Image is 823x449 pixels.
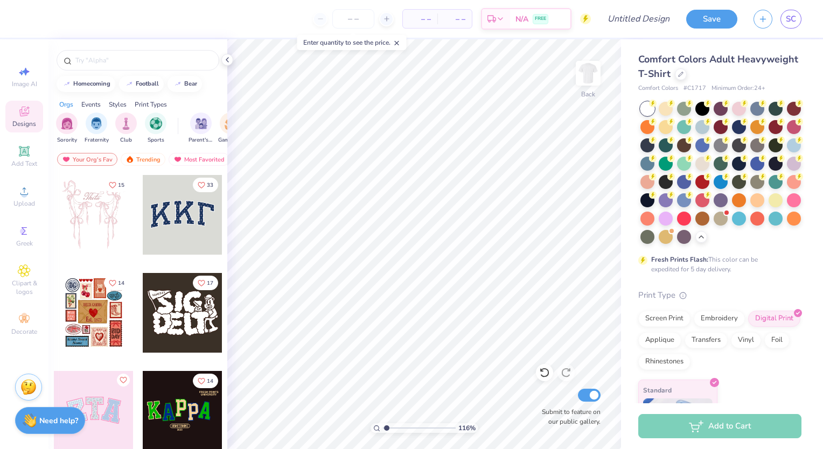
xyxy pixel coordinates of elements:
[638,84,678,93] span: Comfort Colors
[184,81,197,87] div: bear
[117,374,130,387] button: Like
[56,113,78,144] button: filter button
[218,136,243,144] span: Game Day
[169,153,229,166] div: Most Favorited
[764,332,790,348] div: Foil
[577,62,599,84] img: Back
[686,10,737,29] button: Save
[638,53,798,80] span: Comfort Colors Adult Heavyweight T-Shirt
[12,120,36,128] span: Designs
[121,153,165,166] div: Trending
[109,100,127,109] div: Styles
[119,76,164,92] button: football
[207,280,213,286] span: 17
[731,332,761,348] div: Vinyl
[218,113,243,144] div: filter for Game Day
[189,113,213,144] div: filter for Parent's Weekend
[59,100,73,109] div: Orgs
[712,84,765,93] span: Minimum Order: 24 +
[118,183,124,188] span: 15
[11,327,37,336] span: Decorate
[115,113,137,144] button: filter button
[115,113,137,144] div: filter for Club
[535,15,546,23] span: FREE
[638,311,691,327] div: Screen Print
[74,55,212,66] input: Try "Alpha"
[120,117,132,130] img: Club Image
[638,354,691,370] div: Rhinestones
[118,280,124,286] span: 14
[332,9,374,29] input: – –
[638,289,801,301] div: Print Type
[150,117,162,130] img: Sports Image
[85,113,109,144] div: filter for Fraternity
[189,113,213,144] button: filter button
[145,113,166,144] button: filter button
[11,159,37,168] span: Add Text
[145,113,166,144] div: filter for Sports
[193,178,218,192] button: Like
[207,378,213,384] span: 14
[85,113,109,144] button: filter button
[683,84,706,93] span: # C1717
[81,100,101,109] div: Events
[168,76,202,92] button: bear
[193,374,218,388] button: Like
[57,76,115,92] button: homecoming
[120,136,132,144] span: Club
[125,81,134,87] img: trend_line.gif
[581,89,595,99] div: Back
[136,81,159,87] div: football
[193,276,218,290] button: Like
[62,81,71,87] img: trend_line.gif
[651,255,708,264] strong: Fresh Prints Flash:
[5,279,43,296] span: Clipart & logos
[638,332,681,348] div: Applique
[409,13,431,25] span: – –
[125,156,134,163] img: trending.gif
[173,156,182,163] img: most_fav.gif
[685,332,728,348] div: Transfers
[536,407,601,426] label: Submit to feature on our public gallery.
[786,13,796,25] span: SC
[225,117,237,130] img: Game Day Image
[780,10,801,29] a: SC
[195,117,207,130] img: Parent's Weekend Image
[61,117,73,130] img: Sorority Image
[39,416,78,426] strong: Need help?
[73,81,110,87] div: homecoming
[85,136,109,144] span: Fraternity
[90,117,102,130] img: Fraternity Image
[218,113,243,144] button: filter button
[12,80,37,88] span: Image AI
[599,8,678,30] input: Untitled Design
[458,423,476,433] span: 116 %
[297,35,407,50] div: Enter quantity to see the price.
[189,136,213,144] span: Parent's Weekend
[13,199,35,208] span: Upload
[57,136,77,144] span: Sorority
[16,239,33,248] span: Greek
[57,153,117,166] div: Your Org's Fav
[651,255,784,274] div: This color can be expedited for 5 day delivery.
[62,156,71,163] img: most_fav.gif
[515,13,528,25] span: N/A
[748,311,800,327] div: Digital Print
[173,81,182,87] img: trend_line.gif
[643,384,672,396] span: Standard
[148,136,164,144] span: Sports
[104,276,129,290] button: Like
[135,100,167,109] div: Print Types
[104,178,129,192] button: Like
[56,113,78,144] div: filter for Sorority
[207,183,213,188] span: 33
[444,13,465,25] span: – –
[694,311,745,327] div: Embroidery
